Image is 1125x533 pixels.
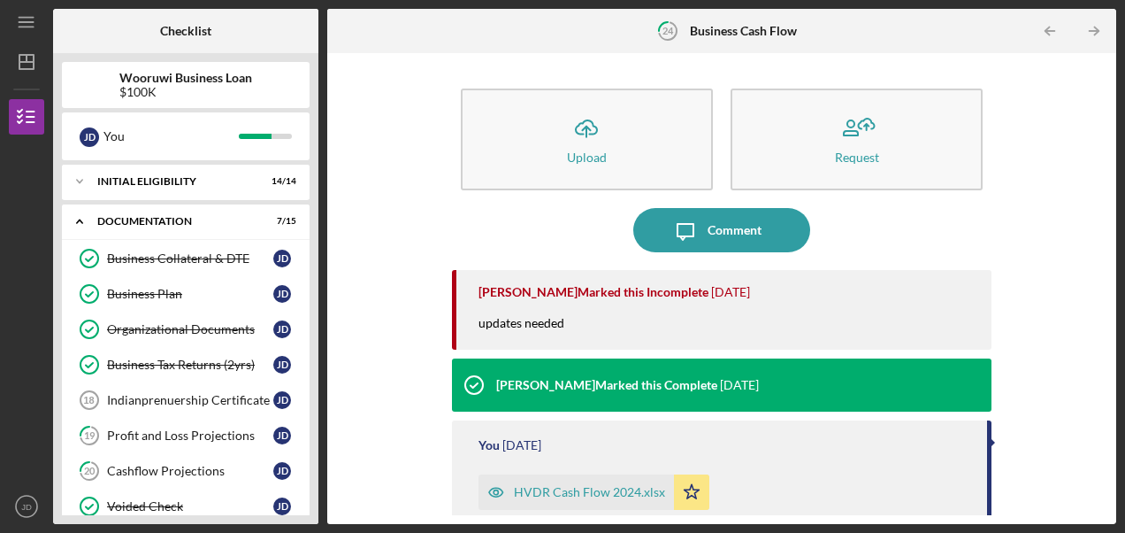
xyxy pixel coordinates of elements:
div: 14 / 14 [264,176,296,187]
a: 18Indianprenuership CertificateJD [71,382,301,418]
div: Cashflow Projections [107,464,273,478]
a: Business Tax Returns (2yrs)JD [71,347,301,382]
div: Request [835,151,879,164]
time: 2025-08-19 18:47 [711,285,750,299]
div: Business Plan [107,287,273,301]
div: Comment [708,208,761,252]
time: 2024-10-11 19:04 [502,438,541,452]
a: Voided CheckJD [71,489,301,524]
div: J D [273,391,291,409]
div: J D [273,321,291,338]
div: J D [273,427,291,444]
a: Business PlanJD [71,276,301,312]
b: Business Cash Flow [690,24,797,38]
a: 20Cashflow ProjectionsJD [71,453,301,489]
b: Wooruwi Business Loan [119,71,252,85]
tspan: 20 [84,466,96,477]
text: JD [21,502,32,512]
div: [PERSON_NAME] Marked this Incomplete [478,285,708,299]
div: Business Tax Returns (2yrs) [107,358,273,372]
a: Organizational DocumentsJD [71,312,301,347]
div: You [478,438,500,452]
button: Comment [633,208,810,252]
div: Profit and Loss Projections [107,429,273,443]
tspan: 24 [662,25,674,36]
button: Upload [461,89,713,190]
time: 2024-10-31 18:15 [720,378,759,392]
div: Initial Eligibility [97,176,252,187]
div: J D [273,498,291,515]
b: Checklist [160,24,211,38]
div: Indianprenuership Certificate [107,393,273,407]
div: updates needed [478,314,582,350]
div: 7 / 15 [264,216,296,227]
a: 19Profit and Loss ProjectionsJD [71,418,301,453]
button: HVDR Cash Flow 2024.xlsx [478,475,709,510]
div: You [103,121,239,151]
div: J D [273,356,291,374]
tspan: 18 [83,395,94,406]
div: J D [273,285,291,303]
button: Request [731,89,983,190]
div: J D [273,250,291,267]
div: Upload [567,151,607,164]
button: JD [9,489,44,524]
div: J D [273,462,291,480]
div: Documentation [97,216,252,227]
div: Voided Check [107,499,273,514]
div: J D [80,127,99,147]
a: Business Collateral & DTEJD [71,241,301,276]
div: Business Collateral & DTE [107,251,273,266]
div: [PERSON_NAME] Marked this Complete [496,378,717,392]
div: Organizational Documents [107,322,273,336]
div: $100K [119,85,252,99]
div: HVDR Cash Flow 2024.xlsx [514,485,665,499]
tspan: 19 [84,430,96,442]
